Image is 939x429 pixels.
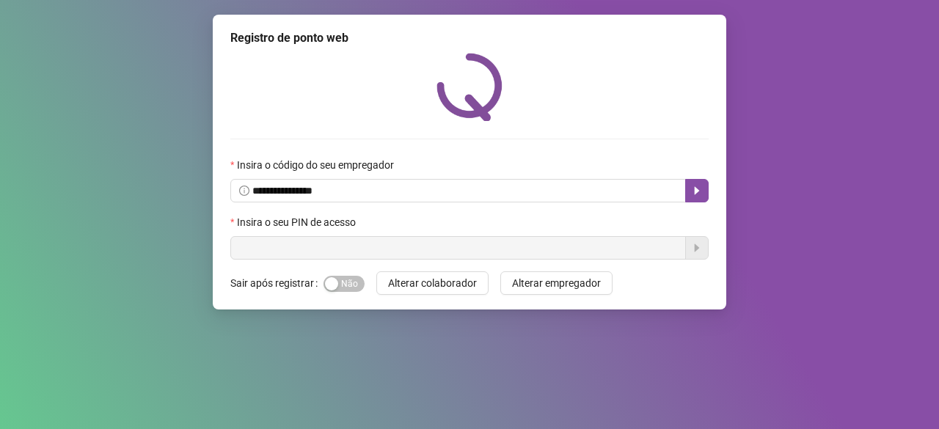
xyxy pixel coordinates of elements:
[500,271,613,295] button: Alterar empregador
[512,275,601,291] span: Alterar empregador
[230,271,324,295] label: Sair após registrar
[376,271,489,295] button: Alterar colaborador
[436,53,503,121] img: QRPoint
[230,29,709,47] div: Registro de ponto web
[230,214,365,230] label: Insira o seu PIN de acesso
[388,275,477,291] span: Alterar colaborador
[230,157,403,173] label: Insira o código do seu empregador
[239,186,249,196] span: info-circle
[691,185,703,197] span: caret-right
